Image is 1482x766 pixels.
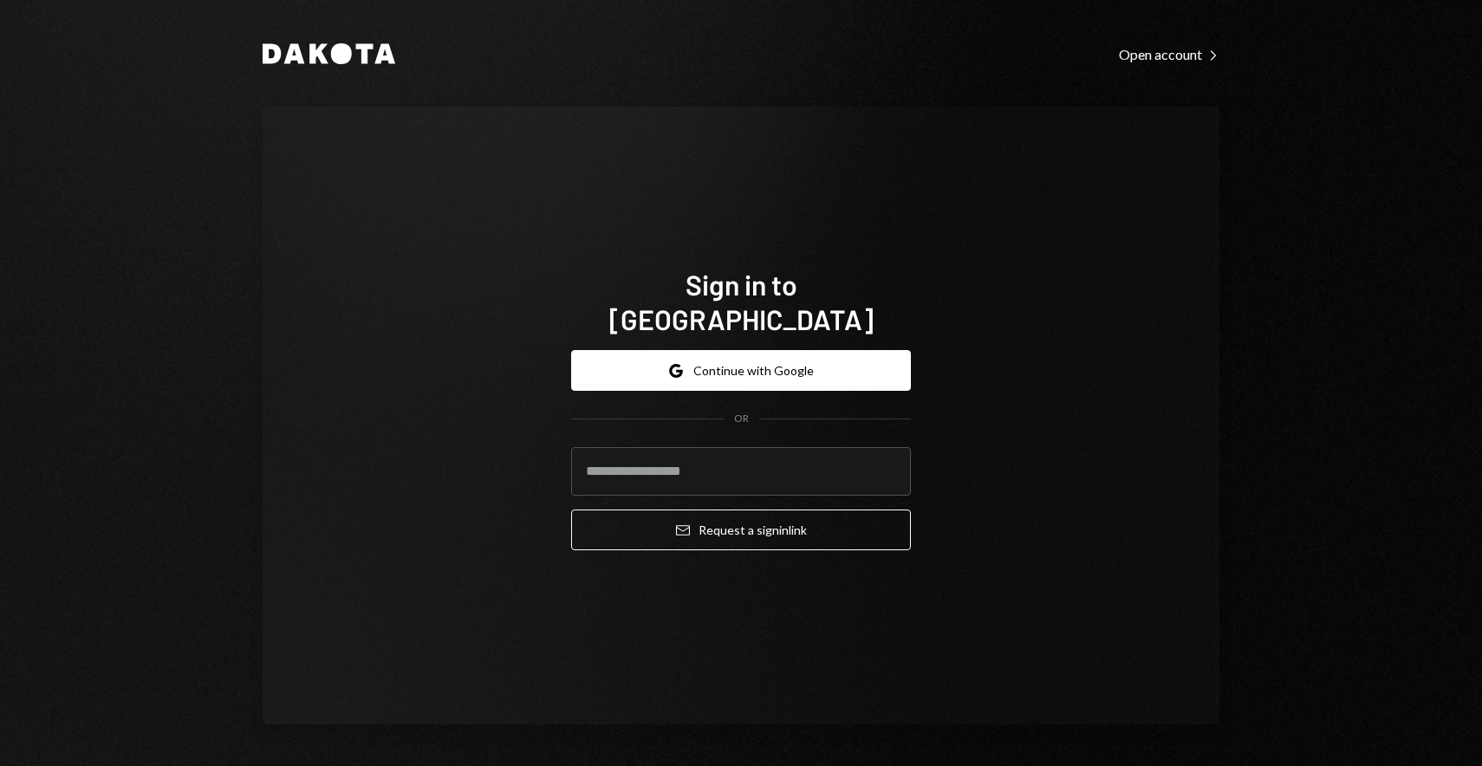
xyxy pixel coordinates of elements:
div: Open account [1119,46,1219,63]
div: OR [734,412,749,426]
a: Open account [1119,44,1219,63]
button: Continue with Google [571,350,911,391]
button: Request a signinlink [571,510,911,550]
h1: Sign in to [GEOGRAPHIC_DATA] [571,267,911,336]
